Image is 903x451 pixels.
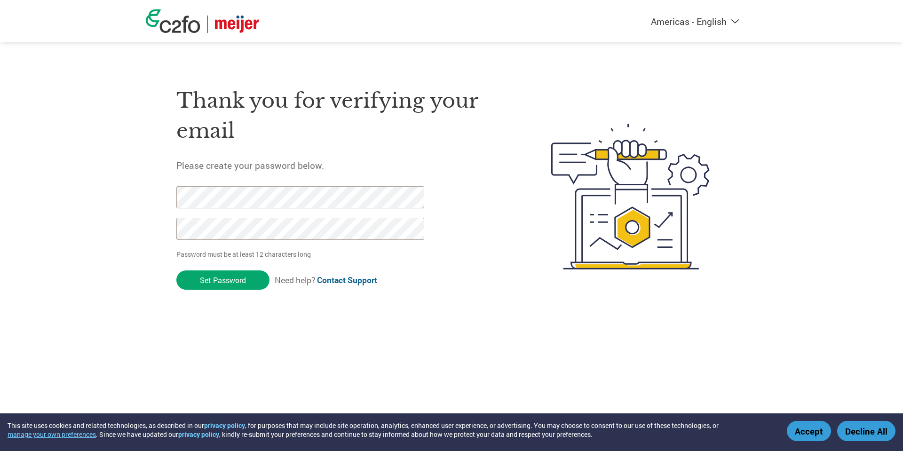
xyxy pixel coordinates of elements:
[317,275,377,285] a: Contact Support
[176,159,507,171] h5: Please create your password below.
[8,421,773,439] div: This site uses cookies and related technologies, as described in our , for purposes that may incl...
[176,270,269,290] input: Set Password
[534,72,727,321] img: create-password
[146,9,200,33] img: c2fo logo
[176,249,428,259] p: Password must be at least 12 characters long
[215,16,259,33] img: Meijer
[275,275,377,285] span: Need help?
[204,421,245,430] a: privacy policy
[178,430,219,439] a: privacy policy
[176,86,507,146] h1: Thank you for verifying your email
[837,421,895,441] button: Decline All
[787,421,831,441] button: Accept
[8,430,96,439] button: manage your own preferences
